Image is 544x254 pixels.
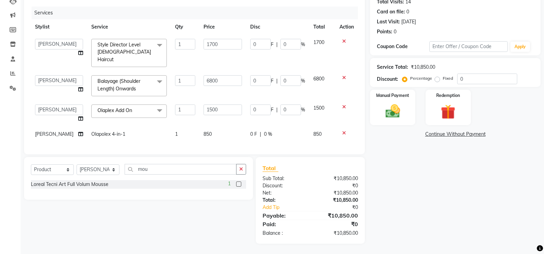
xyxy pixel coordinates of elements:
div: Sub Total: [257,175,310,182]
div: ₹0 [310,220,363,228]
span: Balayage (Shoulder Length) Onwards [97,78,140,91]
span: % [301,77,305,85]
span: % [301,106,305,113]
div: ₹10,850.00 [310,197,363,204]
div: [DATE] [401,18,416,25]
div: Discount: [377,76,398,83]
span: | [276,41,278,48]
span: Style Director Level [DEMOGRAPHIC_DATA] Haircut [97,42,151,63]
th: Stylist [31,19,87,35]
div: Services [32,7,363,19]
div: Discount: [257,182,310,189]
label: Manual Payment [376,92,409,99]
span: 6800 [313,76,324,82]
div: Card on file: [377,8,405,15]
a: x [136,86,139,92]
span: Olaplex Add On [97,107,132,113]
a: Continue Without Payment [371,131,539,138]
span: [PERSON_NAME] [35,131,73,137]
div: ₹10,850.00 [411,64,435,71]
a: Add Tip [257,204,319,211]
div: ₹10,850.00 [310,211,363,220]
div: Points: [377,28,392,35]
a: x [114,56,117,63]
label: Redemption [436,92,460,99]
div: ₹10,850.00 [310,189,363,197]
div: ₹0 [310,182,363,189]
span: | [276,106,278,113]
span: 1 [175,131,178,137]
span: 0 F [250,131,257,138]
div: ₹0 [319,204,363,211]
div: 0 [394,28,396,35]
th: Service [87,19,171,35]
div: Net: [257,189,310,197]
button: Apply [510,42,530,52]
div: Total: [257,197,310,204]
th: Qty [171,19,199,35]
div: ₹10,850.00 [310,175,363,182]
span: F [271,77,274,85]
span: 1700 [313,39,324,45]
div: Paid: [257,220,310,228]
div: Coupon Code [377,43,429,50]
th: Total [309,19,336,35]
span: F [271,106,274,113]
th: Action [335,19,358,35]
span: Olapolex 4-in-1 [91,131,125,137]
input: Enter Offer / Coupon Code [429,41,508,52]
span: % [301,41,305,48]
th: Disc [246,19,309,35]
input: Search or Scan [125,164,236,175]
div: Balance : [257,230,310,237]
span: F [271,41,274,48]
div: Last Visit: [377,18,400,25]
span: 1500 [313,105,324,111]
span: 850 [313,131,322,137]
div: ₹10,850.00 [310,230,363,237]
span: | [260,131,261,138]
span: 850 [204,131,212,137]
img: _gift.svg [436,103,460,121]
img: _cash.svg [381,103,405,120]
div: Payable: [257,211,310,220]
span: 1 [228,180,231,187]
span: Total [263,165,278,172]
a: x [132,107,135,113]
div: Service Total: [377,64,408,71]
div: Loreal Tecni Art Full Volum Mousse [31,181,108,188]
div: 0 [406,8,409,15]
span: 0 % [264,131,272,138]
span: | [276,77,278,85]
label: Percentage [410,75,432,81]
th: Price [199,19,246,35]
label: Fixed [443,75,453,81]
